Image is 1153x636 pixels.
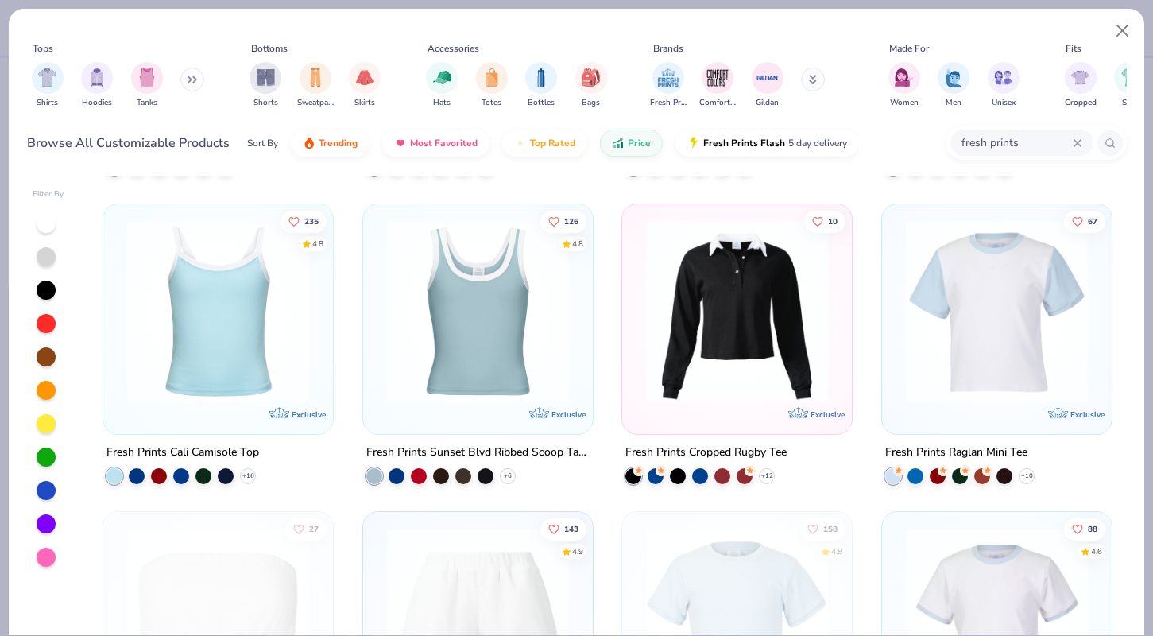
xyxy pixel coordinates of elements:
div: filter for Fresh Prints [650,62,687,109]
button: filter button [426,62,458,109]
span: Exclusive [292,409,326,419]
img: Men Image [945,68,962,87]
img: Slim Image [1121,68,1139,87]
img: Comfort Colors Image [706,66,729,90]
button: Close [1108,16,1138,46]
span: + 12 [761,471,773,480]
span: Shorts [253,97,278,109]
span: + 16 [242,471,254,480]
button: filter button [650,62,687,109]
div: Tops [33,41,53,56]
button: Like [804,210,845,232]
span: 5 day delivery [788,134,847,153]
span: 10 [828,217,838,225]
input: Try "T-Shirt" [960,134,1073,152]
span: + 10 [1020,471,1032,480]
img: Women Image [895,68,913,87]
img: flash.gif [687,137,700,149]
div: filter for Hoodies [81,62,113,109]
div: Browse All Customizable Products [27,134,230,153]
span: Skirts [354,97,375,109]
div: filter for Comfort Colors [699,62,736,109]
div: filter for Unisex [988,62,1020,109]
img: Bags Image [582,68,599,87]
img: trending.gif [303,137,315,149]
span: Bottles [528,97,555,109]
span: Exclusive [811,409,845,419]
div: filter for Tanks [131,62,163,109]
span: 235 [304,217,319,225]
div: Fresh Prints Raglan Mini Tee [885,442,1027,462]
div: filter for Skirts [349,62,381,109]
img: Skirts Image [356,68,374,87]
span: 88 [1088,525,1097,533]
span: 27 [309,525,319,533]
span: Totes [482,97,501,109]
button: Trending [291,130,370,157]
button: filter button [988,62,1020,109]
img: Totes Image [483,68,501,87]
div: Made For [889,41,929,56]
button: filter button [888,62,920,109]
span: Fresh Prints [650,97,687,109]
span: Trending [319,137,358,149]
button: Like [1064,518,1105,540]
span: Cropped [1065,97,1097,109]
button: filter button [752,62,783,109]
button: Like [281,210,327,232]
img: most_fav.gif [394,137,407,149]
div: filter for Men [938,62,969,109]
button: filter button [32,62,64,109]
button: Like [540,210,586,232]
span: Gildan [756,97,779,109]
img: Gildan Image [756,66,780,90]
img: Tanks Image [138,68,156,87]
span: Fresh Prints Flash [703,137,785,149]
button: Price [600,130,663,157]
span: 143 [564,525,578,533]
button: filter button [938,62,969,109]
div: 4.9 [572,545,583,557]
span: Hats [433,97,451,109]
img: Sweatpants Image [307,68,324,87]
span: Men [946,97,961,109]
div: filter for Bottles [525,62,557,109]
div: 4.8 [312,238,323,250]
span: Unisex [992,97,1016,109]
div: filter for Cropped [1065,62,1097,109]
button: Like [540,518,586,540]
span: + 6 [504,471,512,480]
img: Cropped Image [1071,68,1089,87]
span: 67 [1088,217,1097,225]
span: Bags [582,97,600,109]
span: Price [628,137,651,149]
img: Shorts Image [257,68,275,87]
button: Fresh Prints Flash5 day delivery [675,130,859,157]
span: Most Favorited [410,137,478,149]
div: Fresh Prints Sunset Blvd Ribbed Scoop Tank Top [366,442,590,462]
div: filter for Totes [476,62,508,109]
div: 4.8 [831,545,842,557]
span: Exclusive [551,409,585,419]
button: Like [799,518,845,540]
span: Comfort Colors [699,97,736,109]
div: filter for Women [888,62,920,109]
div: Sort By [247,136,278,150]
div: 4.6 [1091,545,1102,557]
button: Like [1064,210,1105,232]
div: Bottoms [251,41,288,56]
button: filter button [81,62,113,109]
img: Bottles Image [532,68,550,87]
button: filter button [1065,62,1097,109]
img: Hats Image [433,68,451,87]
button: Top Rated [502,130,587,157]
button: filter button [699,62,736,109]
div: Fresh Prints Cali Camisole Top [106,442,259,462]
button: filter button [349,62,381,109]
div: Accessories [428,41,479,56]
button: filter button [131,62,163,109]
div: filter for Slim [1114,62,1146,109]
img: 805349cc-a073-4baf-ae89-b2761e757b43 [379,219,577,401]
div: filter for Shirts [32,62,64,109]
span: Women [890,97,919,109]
